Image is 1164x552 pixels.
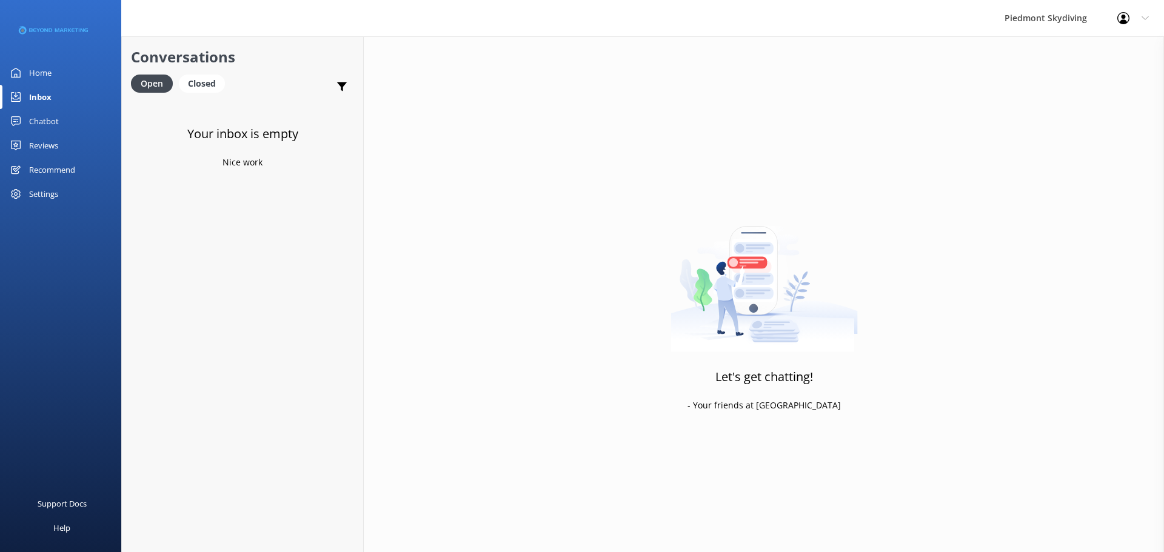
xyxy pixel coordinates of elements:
[187,124,298,144] h3: Your inbox is empty
[38,491,87,516] div: Support Docs
[53,516,70,540] div: Help
[29,133,58,158] div: Reviews
[687,399,841,412] p: - Your friends at [GEOGRAPHIC_DATA]
[179,76,231,90] a: Closed
[715,367,813,387] h3: Let's get chatting!
[29,61,52,85] div: Home
[18,26,88,35] img: 3-1676954853.png
[131,75,173,93] div: Open
[29,109,59,133] div: Chatbot
[29,85,52,109] div: Inbox
[131,76,179,90] a: Open
[29,182,58,206] div: Settings
[222,156,263,169] p: Nice work
[179,75,225,93] div: Closed
[131,45,354,68] h2: Conversations
[671,201,858,352] img: artwork of a man stealing a conversation from at giant smartphone
[29,158,75,182] div: Recommend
